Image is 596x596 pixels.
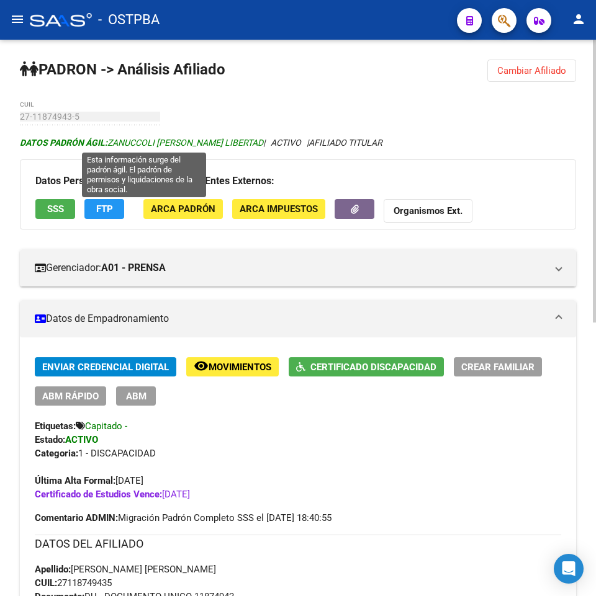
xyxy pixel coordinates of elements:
strong: Apellido: [35,564,71,575]
strong: Organismos Ext. [394,206,463,217]
h3: DATOS DEL AFILIADO [35,535,561,553]
span: [DATE] [35,489,190,500]
strong: A01 - PRENSA [101,261,166,275]
span: Enviar Credencial Digital [42,362,169,373]
strong: DATOS PADRÓN ÁGIL: [20,138,107,148]
span: ARCA Impuestos [240,204,318,215]
span: Cambiar Afiliado [497,65,566,76]
mat-icon: menu [10,12,25,27]
span: - OSTPBA [98,6,160,33]
strong: Última Alta Formal: [35,475,115,486]
button: Movimientos [186,357,279,376]
span: Migración Padrón Completo SSS el [DATE] 18:40:55 [35,511,332,525]
i: | ACTIVO | [20,138,382,148]
button: FTP [84,199,124,218]
span: SSS [47,204,64,215]
mat-expansion-panel-header: Gerenciador:A01 - PRENSA [20,249,576,287]
strong: ACTIVO [65,434,98,445]
button: Enviar Credencial Digital [35,357,176,376]
span: Crear Familiar [461,362,535,373]
div: 1 - DISCAPACIDAD [35,447,561,460]
span: Capitado - [85,420,127,432]
mat-panel-title: Gerenciador: [35,261,546,275]
mat-expansion-panel-header: Datos de Empadronamiento [20,300,576,337]
button: SSS [35,199,75,218]
strong: Comentario ADMIN: [35,512,118,523]
strong: Categoria: [35,448,78,459]
button: ABM [116,386,156,406]
mat-icon: person [571,12,586,27]
mat-panel-title: Datos de Empadronamiento [35,312,546,326]
span: 27118749435 [35,577,112,589]
span: [PERSON_NAME] [PERSON_NAME] [35,564,216,575]
span: FTP [96,204,113,215]
button: ARCA Impuestos [232,199,325,218]
strong: Certificado de Estudios Vence: [35,489,162,500]
strong: PADRON -> Análisis Afiliado [20,61,225,78]
button: ABM Rápido [35,386,106,406]
span: ABM [126,391,147,402]
span: ZANUCCOLI [PERSON_NAME] LIBERTAD [20,138,263,148]
button: ARCA Padrón [143,199,223,218]
strong: Etiquetas: [35,420,76,432]
button: Crear Familiar [454,357,542,376]
span: ARCA Padrón [151,204,215,215]
strong: Estado: [35,434,65,445]
span: AFILIADO TITULAR [309,138,382,148]
mat-icon: remove_red_eye [194,358,209,373]
span: Certificado Discapacidad [310,362,436,373]
span: [DATE] [35,475,143,486]
button: Organismos Ext. [384,199,472,222]
span: Movimientos [209,362,271,373]
div: Open Intercom Messenger [554,554,584,584]
h3: Datos Personales y Afiliatorios según Entes Externos: [35,172,561,190]
button: Certificado Discapacidad [289,357,444,376]
button: Cambiar Afiliado [487,60,576,82]
strong: CUIL: [35,577,57,589]
span: ABM Rápido [42,391,99,402]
